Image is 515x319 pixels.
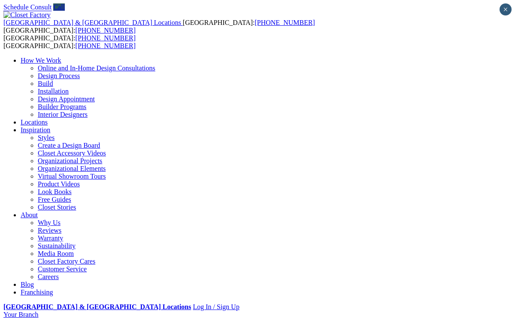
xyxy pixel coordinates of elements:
[254,19,315,26] a: [PHONE_NUMBER]
[38,265,87,273] a: Customer Service
[21,126,50,134] a: Inspiration
[38,250,74,257] a: Media Room
[38,180,80,188] a: Product Videos
[76,42,136,49] a: [PHONE_NUMBER]
[3,19,181,26] span: [GEOGRAPHIC_DATA] & [GEOGRAPHIC_DATA] Locations
[193,303,239,310] a: Log In / Sign Up
[3,303,191,310] a: [GEOGRAPHIC_DATA] & [GEOGRAPHIC_DATA] Locations
[3,3,51,11] a: Schedule Consult
[3,19,315,34] span: [GEOGRAPHIC_DATA]: [GEOGRAPHIC_DATA]:
[38,196,71,203] a: Free Guides
[38,111,88,118] a: Interior Designers
[38,219,61,226] a: Why Us
[38,134,55,141] a: Styles
[38,149,106,157] a: Closet Accessory Videos
[38,64,155,72] a: Online and In-Home Design Consultations
[38,95,95,103] a: Design Appointment
[38,142,100,149] a: Create a Design Board
[38,165,106,172] a: Organizational Elements
[38,204,76,211] a: Closet Stories
[38,80,53,87] a: Build
[21,57,61,64] a: How We Work
[38,88,69,95] a: Installation
[3,311,38,318] a: Your Branch
[38,103,86,110] a: Builder Programs
[38,273,59,280] a: Careers
[21,118,48,126] a: Locations
[53,3,65,11] a: Call
[38,157,102,164] a: Organizational Projects
[38,72,80,79] a: Design Process
[38,227,61,234] a: Reviews
[38,188,72,195] a: Look Books
[21,289,53,296] a: Franchising
[38,173,106,180] a: Virtual Showroom Tours
[38,234,63,242] a: Warranty
[76,27,136,34] a: [PHONE_NUMBER]
[21,281,34,288] a: Blog
[21,211,38,219] a: About
[500,3,512,15] button: Close
[3,11,51,19] img: Closet Factory
[76,34,136,42] a: [PHONE_NUMBER]
[3,19,183,26] a: [GEOGRAPHIC_DATA] & [GEOGRAPHIC_DATA] Locations
[3,34,136,49] span: [GEOGRAPHIC_DATA]: [GEOGRAPHIC_DATA]:
[38,242,76,249] a: Sustainability
[38,258,95,265] a: Closet Factory Cares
